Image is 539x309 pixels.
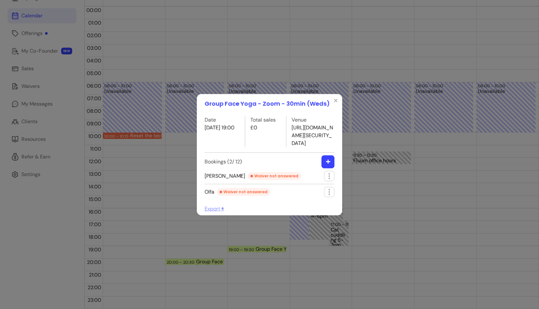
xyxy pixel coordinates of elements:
[331,95,341,106] button: Close
[292,124,334,147] p: [URL][DOMAIN_NAME][SECURITY_DATA]
[205,124,235,132] p: [DATE] 19:00
[250,116,275,124] label: Total sales
[217,188,270,196] div: Waiver not answered
[292,116,334,124] label: Venue
[250,124,275,132] p: £0
[205,158,242,166] label: Bookings ( 2 / 12 )
[248,172,301,180] div: Waiver not answered
[205,116,235,124] label: Date
[205,205,225,212] span: Export
[205,188,270,196] span: Olfa
[205,172,301,180] span: [PERSON_NAME]
[205,99,330,108] h1: Group Face Yoga - Zoom - 30min (Weds)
